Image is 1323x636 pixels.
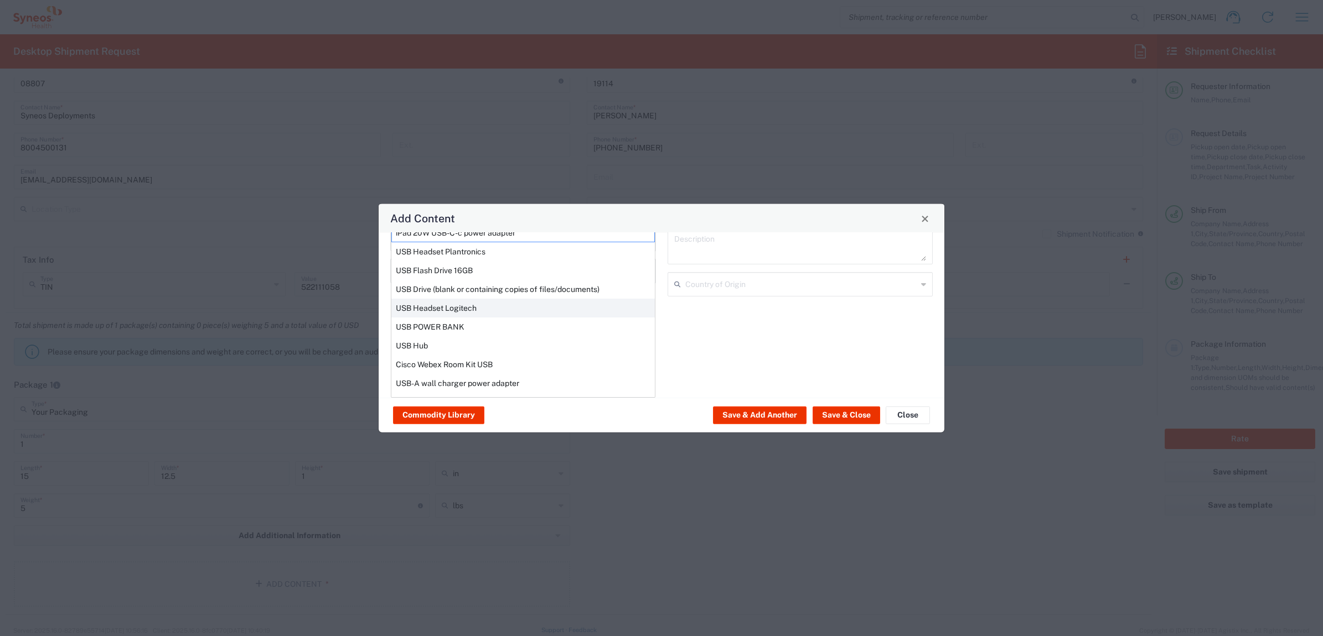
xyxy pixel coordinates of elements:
[390,210,455,226] h4: Add Content
[713,406,807,424] button: Save & Add Another
[391,336,655,355] div: USB Hub
[813,406,880,424] button: Save & Close
[391,261,655,280] div: USB Flash Drive 16GB
[886,406,930,424] button: Close
[391,317,655,336] div: USB POWER BANK
[391,223,655,242] div: iPad 20W USB-C-c power adapter
[393,406,484,424] button: Commodity Library
[391,242,655,261] div: USB Headset Plantronics
[391,280,655,299] div: USB Drive (blank or containing copies of files/documents)
[917,211,933,226] button: Close
[391,374,655,393] div: USB-A wall charger power adapter
[391,355,655,374] div: Cisco Webex Room Kit USB
[391,299,655,317] div: USB Headset Logitech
